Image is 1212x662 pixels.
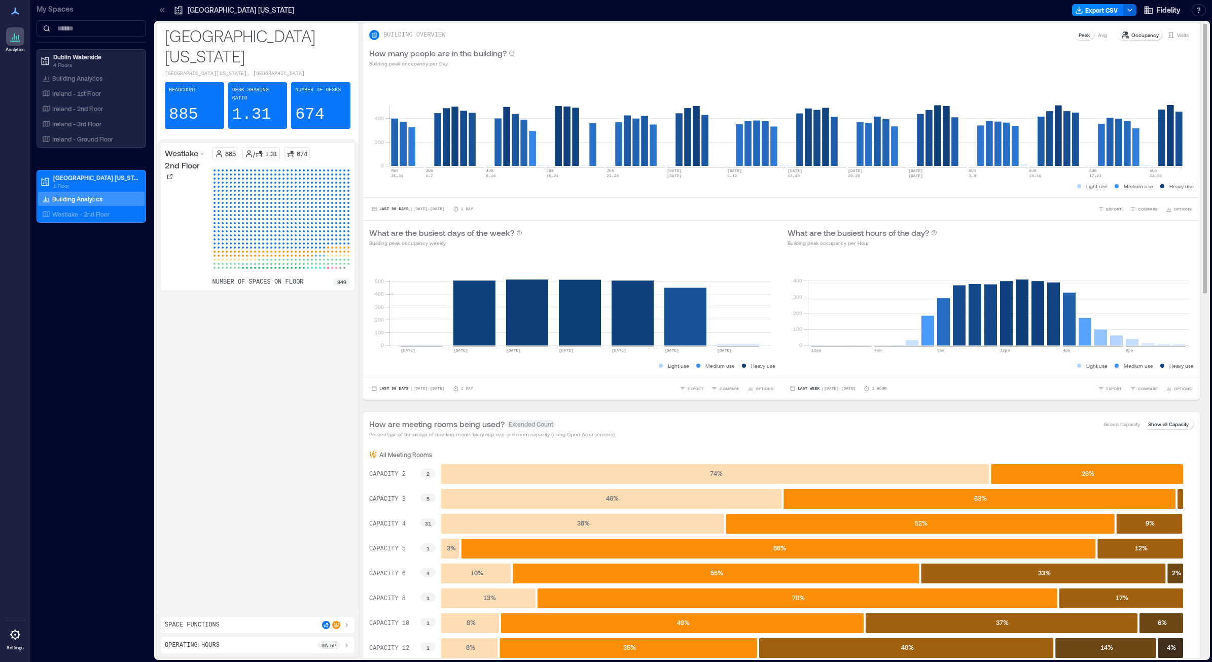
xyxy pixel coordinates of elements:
[369,570,406,577] text: CAPACITY 6
[381,162,384,168] tspan: 0
[1164,384,1194,394] button: OPTIONS
[375,139,384,145] tspan: 200
[788,384,858,394] button: Last Week |[DATE]-[DATE]
[401,348,415,353] text: [DATE]
[1038,569,1051,576] text: 33 %
[996,619,1009,626] text: 37 %
[53,173,138,182] p: [GEOGRAPHIC_DATA] [US_STATE]
[577,519,590,527] text: 38 %
[52,74,102,82] p: Building Analytics
[974,495,987,502] text: 53 %
[727,168,742,173] text: [DATE]
[52,120,101,128] p: Ireland - 3rd Floor
[165,621,220,629] p: Space Functions
[773,544,786,551] text: 86 %
[546,173,558,178] text: 15-21
[165,70,350,78] p: [GEOGRAPHIC_DATA][US_STATE], [GEOGRAPHIC_DATA]
[969,173,976,178] text: 3-9
[1172,569,1181,576] text: 2 %
[52,195,102,203] p: Building Analytics
[1096,384,1124,394] button: EXPORT
[1157,5,1181,15] span: Fidelity
[295,104,325,125] p: 674
[756,386,773,392] span: OPTIONS
[425,173,433,178] text: 1-7
[788,227,929,239] p: What are the busiest hours of the day?
[1128,384,1160,394] button: COMPARE
[1158,619,1167,626] text: 6 %
[1000,348,1010,353] text: 12pm
[1029,168,1037,173] text: AUG
[486,173,495,178] text: 8-14
[709,384,741,394] button: COMPARE
[369,520,406,528] text: CAPACITY 4
[225,150,236,158] p: 885
[369,620,409,627] text: CAPACITY 10
[745,384,775,394] button: OPTIONS
[253,150,255,158] p: /
[188,5,294,15] p: [GEOGRAPHIC_DATA] [US_STATE]
[705,362,735,370] p: Medium use
[872,386,886,392] p: 1 Hour
[322,641,336,649] p: 9a - 5p
[751,362,775,370] p: Heavy use
[1167,644,1176,651] text: 4 %
[369,384,447,394] button: Last 90 Days |[DATE]-[DATE]
[461,206,473,212] p: 1 Day
[688,386,703,392] span: EXPORT
[375,291,384,297] tspan: 400
[901,644,914,651] text: 40 %
[1086,182,1108,190] p: Light use
[848,168,863,173] text: [DATE]
[169,104,198,125] p: 885
[52,89,101,97] p: Ireland - 1st Floor
[1131,31,1159,39] p: Occupancy
[369,418,505,430] p: How are meeting rooms being used?
[297,150,307,158] p: 674
[375,329,384,335] tspan: 100
[369,471,406,478] text: CAPACITY 2
[3,24,28,56] a: Analytics
[369,239,522,247] p: Building peak occupancy weekly
[391,173,403,178] text: 25-31
[381,342,384,348] tspan: 0
[375,304,384,310] tspan: 300
[1128,204,1160,214] button: COMPARE
[915,519,928,527] text: 52 %
[53,182,138,190] p: 1 Floor
[212,278,304,286] p: number of spaces on floor
[908,173,923,178] text: [DATE]
[1098,31,1107,39] p: Avg
[793,326,802,332] tspan: 100
[908,168,923,173] text: [DATE]
[1150,173,1162,178] text: 24-30
[874,348,882,353] text: 4am
[461,386,473,392] p: 1 Day
[1135,544,1148,551] text: 12 %
[937,348,945,353] text: 8am
[1150,168,1157,173] text: AUG
[507,420,555,428] span: Extended Count
[165,25,350,66] p: [GEOGRAPHIC_DATA] [US_STATE]
[52,135,113,143] p: Ireland - Ground Floor
[1140,2,1184,18] button: Fidelity
[369,227,514,239] p: What are the busiest days of the week?
[369,430,615,438] p: Percentage of the usage of meeting rooms by group size and room capacity (using Open Area sensors)
[668,362,689,370] p: Light use
[369,645,409,652] text: CAPACITY 12
[792,594,805,601] text: 70 %
[453,348,468,353] text: [DATE]
[6,47,25,53] p: Analytics
[295,86,341,94] p: Number of Desks
[1169,182,1194,190] p: Heavy use
[607,173,619,178] text: 22-28
[1177,31,1189,39] p: Visits
[1124,182,1153,190] p: Medium use
[1124,362,1153,370] p: Medium use
[165,641,220,649] p: Operating Hours
[232,86,283,102] p: Desk-sharing ratio
[623,644,636,651] text: 35 %
[483,594,496,601] text: 13 %
[379,450,432,459] p: All Meeting Rooms
[559,348,574,353] text: [DATE]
